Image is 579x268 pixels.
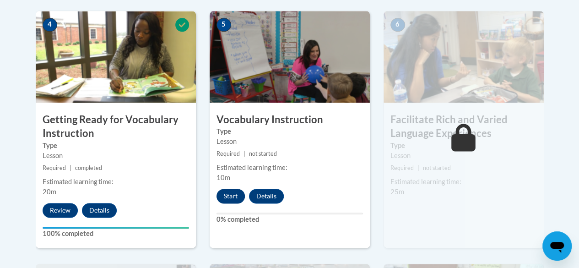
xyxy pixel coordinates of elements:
div: Your progress [43,227,189,229]
span: | [417,164,419,171]
span: Required [390,164,414,171]
button: Start [216,189,245,203]
span: not started [423,164,451,171]
div: Lesson [390,151,537,161]
div: Estimated learning time: [43,177,189,187]
img: Course Image [384,11,544,103]
div: Estimated learning time: [216,163,363,173]
div: Lesson [43,151,189,161]
span: 6 [390,18,405,32]
h3: Vocabulary Instruction [210,113,370,127]
label: Type [390,141,537,151]
img: Course Image [36,11,196,103]
label: Type [216,126,363,137]
span: 20m [43,188,56,196]
span: completed [75,164,102,171]
label: 0% completed [216,214,363,224]
span: 25m [390,188,404,196]
h3: Getting Ready for Vocabulary Instruction [36,113,196,141]
span: | [70,164,71,171]
div: Lesson [216,137,363,147]
span: Required [216,150,240,157]
span: 10m [216,174,230,181]
button: Details [82,203,117,218]
img: Course Image [210,11,370,103]
span: | [244,150,245,157]
label: 100% completed [43,229,189,239]
span: not started [249,150,277,157]
iframe: Button to launch messaging window [542,231,572,261]
button: Review [43,203,78,218]
div: Estimated learning time: [390,177,537,187]
span: 5 [216,18,231,32]
span: 4 [43,18,57,32]
h3: Facilitate Rich and Varied Language Experiences [384,113,544,141]
label: Type [43,141,189,151]
span: Required [43,164,66,171]
button: Details [249,189,284,203]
